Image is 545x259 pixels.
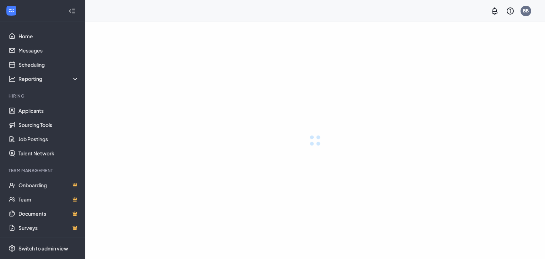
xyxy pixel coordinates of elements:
[18,43,79,57] a: Messages
[18,178,79,192] a: OnboardingCrown
[18,75,79,82] div: Reporting
[490,7,499,15] svg: Notifications
[18,245,68,252] div: Switch to admin view
[18,206,79,221] a: DocumentsCrown
[18,146,79,160] a: Talent Network
[8,7,15,14] svg: WorkstreamLogo
[18,132,79,146] a: Job Postings
[68,7,76,15] svg: Collapse
[18,57,79,72] a: Scheduling
[9,75,16,82] svg: Analysis
[9,167,78,173] div: Team Management
[18,104,79,118] a: Applicants
[506,7,514,15] svg: QuestionInfo
[9,245,16,252] svg: Settings
[18,118,79,132] a: Sourcing Tools
[9,93,78,99] div: Hiring
[18,29,79,43] a: Home
[18,192,79,206] a: TeamCrown
[18,221,79,235] a: SurveysCrown
[523,8,529,14] div: BB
